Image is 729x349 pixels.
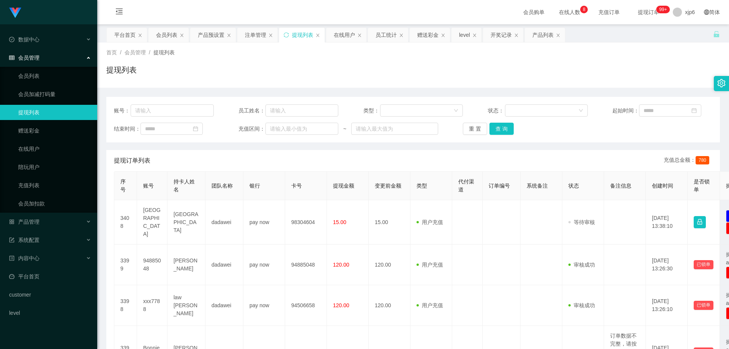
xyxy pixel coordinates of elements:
td: 15.00 [369,200,410,245]
a: customer [9,287,91,302]
i: 图标: close [268,33,273,38]
sup: 8 [580,6,588,13]
span: 备注信息 [610,183,631,189]
span: 15.00 [333,219,346,225]
a: 在线用户 [18,141,91,156]
span: 类型 [417,183,427,189]
button: 查 询 [489,123,514,135]
span: 员工姓名： [238,107,265,115]
div: 会员列表 [156,28,177,42]
span: 在线人数 [555,9,584,15]
td: [GEOGRAPHIC_DATA] [167,200,205,245]
td: [PERSON_NAME] [167,245,205,285]
i: 图标: setting [717,79,726,87]
img: logo.9652507e.png [9,8,21,18]
i: 图标: close [514,33,519,38]
i: 图标: calendar [691,108,697,113]
span: 起始时间： [612,107,639,115]
span: ~ [338,125,351,133]
i: 图标: sync [284,32,289,38]
i: 图标: down [579,108,583,114]
a: 会员加扣款 [18,196,91,211]
input: 请输入最大值为 [351,123,438,135]
span: 持卡人姓名 [174,178,195,193]
span: 内容中心 [9,255,39,261]
span: 银行 [249,183,260,189]
td: dadawei [205,285,243,326]
i: 图标: table [9,55,14,60]
span: 订单编号 [489,183,510,189]
span: 变更前金额 [375,183,401,189]
button: 图标: lock [694,216,706,228]
input: 请输入最小值为 [265,123,338,135]
span: 120.00 [333,302,349,308]
h1: 提现列表 [106,64,137,76]
div: level [459,28,470,42]
div: 赠送彩金 [417,28,439,42]
span: 120.00 [333,262,349,268]
td: [DATE] 13:38:10 [646,200,688,245]
span: 用户充值 [417,302,443,308]
button: 重 置 [463,123,487,135]
div: 员工统计 [376,28,397,42]
a: 充值列表 [18,178,91,193]
td: dadawei [205,200,243,245]
div: 产品列表 [532,28,554,42]
i: 图标: check-circle-o [9,37,14,42]
i: 图标: close [399,33,404,38]
div: 在线用户 [334,28,355,42]
div: 平台首页 [114,28,136,42]
span: 数据中心 [9,36,39,43]
i: 图标: close [441,33,445,38]
a: 会员列表 [18,68,91,84]
div: 提现列表 [292,28,313,42]
td: 120.00 [369,245,410,285]
i: 图标: close [472,33,477,38]
td: 120.00 [369,285,410,326]
div: 产品预设置 [198,28,224,42]
span: 系统备注 [527,183,548,189]
button: 已锁单 [694,301,713,310]
a: 会员加减打码量 [18,87,91,102]
td: xxx7788 [137,285,167,326]
input: 请输入 [131,104,214,117]
input: 请输入 [265,104,338,117]
span: 系统配置 [9,237,39,243]
i: 图标: close [316,33,320,38]
i: 图标: close [357,33,362,38]
span: 审核成功 [568,262,595,268]
td: law [PERSON_NAME] [167,285,205,326]
a: 图标: dashboard平台首页 [9,269,91,284]
i: 图标: profile [9,256,14,261]
span: 账号 [143,183,154,189]
td: [DATE] 13:26:10 [646,285,688,326]
td: 3398 [114,285,137,326]
td: pay now [243,200,285,245]
span: 卡号 [291,183,302,189]
p: 8 [583,6,585,13]
span: 产品管理 [9,219,39,225]
i: 图标: close [556,33,560,38]
span: 创建时间 [652,183,673,189]
span: 会员管理 [9,55,39,61]
i: 图标: down [454,108,458,114]
span: 团队名称 [211,183,233,189]
a: 陪玩用户 [18,159,91,175]
td: [DATE] 13:26:30 [646,245,688,285]
sup: 212 [656,6,670,13]
span: 会员管理 [125,49,146,55]
span: 用户充值 [417,262,443,268]
span: 充值区间： [238,125,265,133]
td: 94885048 [285,245,327,285]
span: 状态： [488,107,505,115]
i: 图标: calendar [193,126,198,131]
button: 已锁单 [694,260,713,269]
a: 赠送彩金 [18,123,91,138]
div: 开奖记录 [491,28,512,42]
span: 用户充值 [417,219,443,225]
span: 提现订单列表 [114,156,150,165]
td: 94885048 [137,245,167,285]
span: 结束时间： [114,125,140,133]
span: 类型： [363,107,380,115]
span: / [149,49,150,55]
